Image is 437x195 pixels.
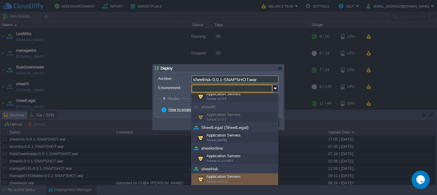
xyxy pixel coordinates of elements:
[412,171,431,189] iframe: chat widget
[206,159,233,162] span: Tomcat 11.0.0-M20
[158,75,191,82] label: Archive:
[191,164,278,173] div: sheelrisk
[206,118,226,121] span: Tomcat 11.0.2
[191,173,278,185] div: Application Servers
[206,138,227,142] span: Tomcat [DATE]
[206,180,228,183] span: Tomcat 11.0.10
[191,153,278,164] div: Application Servers
[168,107,241,112] a: How to enable zero-downtime deployment
[191,91,278,102] div: Application Servers
[206,97,226,100] span: Tomcat 11.0.5
[158,85,191,91] label: Environment:
[191,132,278,144] div: Application Servers
[161,66,173,71] span: Deploy
[168,96,181,101] span: Hooks
[191,111,278,123] div: Application Servers
[191,144,278,153] div: sheelonline
[191,123,278,132] div: SheelLegal (SheelLegal)
[191,102,278,111] div: sheelAI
